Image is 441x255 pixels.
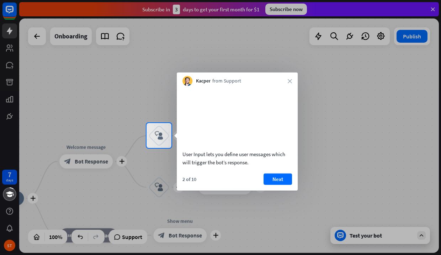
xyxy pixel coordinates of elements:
span: from Support [212,78,241,85]
i: close [288,79,292,83]
i: block_user_input [155,132,163,140]
span: Kacper [196,78,211,85]
div: 2 of 10 [182,176,196,182]
button: Next [264,173,292,185]
div: User Input lets you define user messages which will trigger the bot’s response. [182,150,292,166]
button: Open LiveChat chat widget [6,3,27,24]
